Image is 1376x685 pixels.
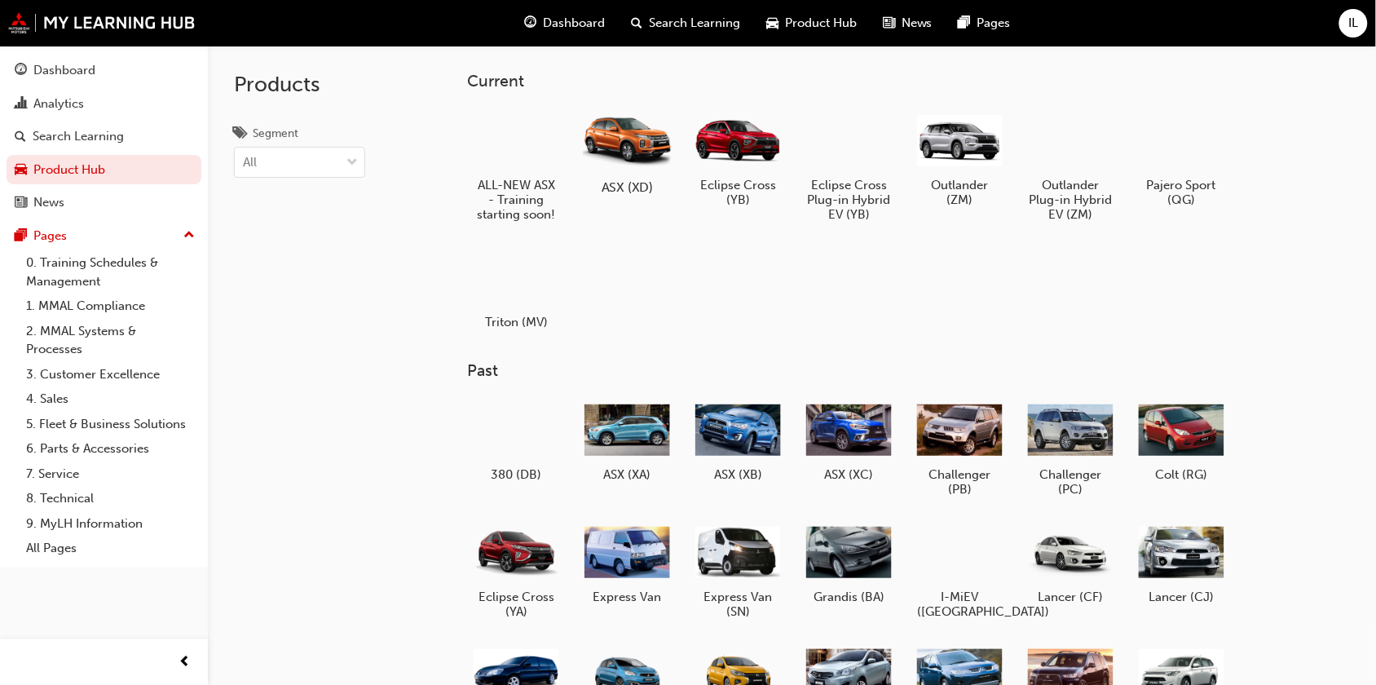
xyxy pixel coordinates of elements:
a: Grandis (BA) [800,516,898,611]
a: Express Van [579,516,677,611]
a: Product Hub [7,155,201,185]
a: Eclipse Cross (YB) [690,104,787,213]
span: down-icon [346,152,358,174]
img: mmal [8,12,196,33]
div: News [33,193,64,212]
span: search-icon [631,13,642,33]
a: Outlander Plug-in Hybrid EV (ZM) [1022,104,1120,228]
div: Analytics [33,95,84,113]
a: All Pages [20,536,201,561]
div: Search Learning [33,127,124,146]
span: car-icon [766,13,778,33]
a: 6. Parts & Accessories [20,436,201,462]
a: ASX (XB) [690,394,787,488]
a: I-MiEV ([GEOGRAPHIC_DATA]) [911,516,1009,625]
a: Eclipse Cross Plug-in Hybrid EV (YB) [800,104,898,228]
a: Express Van (SN) [690,516,787,625]
a: News [7,188,201,218]
a: Eclipse Cross (YA) [468,516,566,625]
h5: ASX (XB) [695,467,781,482]
a: ASX (XA) [579,394,677,488]
h5: Eclipse Cross (YA) [474,590,559,619]
a: 5. Fleet & Business Solutions [20,412,201,437]
div: Dashboard [33,61,95,80]
a: 0. Training Schedules & Management [20,250,201,294]
a: 9. MyLH Information [20,511,201,537]
a: 7. Service [20,462,201,487]
h5: Challenger (PB) [917,467,1003,497]
span: Product Hub [785,14,857,33]
span: Search Learning [649,14,740,33]
h5: Outlander (ZM) [917,178,1003,207]
a: 4. Sales [20,387,201,412]
a: 1. MMAL Compliance [20,294,201,319]
span: car-icon [15,163,27,178]
h5: I-MiEV ([GEOGRAPHIC_DATA]) [917,590,1003,619]
a: 8. Technical [20,486,201,511]
a: ASX (XD) [579,104,677,198]
h3: Past [468,361,1350,380]
h5: Triton (MV) [474,315,559,329]
h5: Express Van [584,590,670,604]
a: Lancer (CJ) [1133,516,1231,611]
a: 380 (DB) [468,394,566,488]
span: up-icon [183,225,195,246]
h5: 380 (DB) [474,467,559,482]
span: Dashboard [543,14,605,33]
a: Dashboard [7,55,201,86]
span: prev-icon [179,652,192,673]
a: Outlander (ZM) [911,104,1009,213]
div: All [243,153,257,172]
h5: Outlander Plug-in Hybrid EV (ZM) [1028,178,1114,222]
span: News [902,14,933,33]
a: guage-iconDashboard [511,7,618,40]
a: pages-iconPages [946,7,1024,40]
h5: ASX (XA) [584,467,670,482]
a: 3. Customer Excellence [20,362,201,387]
button: Pages [7,221,201,251]
span: pages-icon [15,229,27,244]
span: tags-icon [234,127,246,142]
span: IL [1349,14,1359,33]
a: 2. MMAL Systems & Processes [20,319,201,362]
a: search-iconSearch Learning [618,7,753,40]
span: guage-icon [524,13,536,33]
h5: ALL-NEW ASX - Training starting soon! [474,178,559,222]
a: Pajero Sport (QG) [1133,104,1231,213]
h5: Grandis (BA) [806,590,892,604]
a: Challenger (PB) [911,394,1009,503]
a: Lancer (CF) [1022,516,1120,611]
h5: Eclipse Cross (YB) [695,178,781,207]
a: news-iconNews [870,7,946,40]
div: Pages [33,227,67,245]
a: Analytics [7,89,201,119]
h5: Colt (RG) [1139,467,1224,482]
h5: Express Van (SN) [695,590,781,619]
h5: Lancer (CJ) [1139,590,1224,604]
h5: Eclipse Cross Plug-in Hybrid EV (YB) [806,178,892,222]
span: news-icon [883,13,895,33]
span: news-icon [15,196,27,210]
h5: Challenger (PC) [1028,467,1114,497]
button: IL [1339,9,1368,38]
a: ALL-NEW ASX - Training starting soon! [468,104,566,228]
button: DashboardAnalyticsSearch LearningProduct HubNews [7,52,201,221]
div: Segment [253,126,298,142]
h5: Lancer (CF) [1028,590,1114,604]
h3: Current [468,72,1350,91]
span: chart-icon [15,97,27,112]
span: guage-icon [15,64,27,78]
span: Pages [977,14,1011,33]
h5: ASX (XD) [582,179,673,195]
a: Search Learning [7,122,201,152]
h5: Pajero Sport (QG) [1139,178,1224,207]
a: Challenger (PC) [1022,394,1120,503]
h5: ASX (XC) [806,467,892,482]
a: ASX (XC) [800,394,898,488]
a: car-iconProduct Hub [753,7,870,40]
a: Triton (MV) [468,241,566,335]
span: search-icon [15,130,26,144]
span: pages-icon [959,13,971,33]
